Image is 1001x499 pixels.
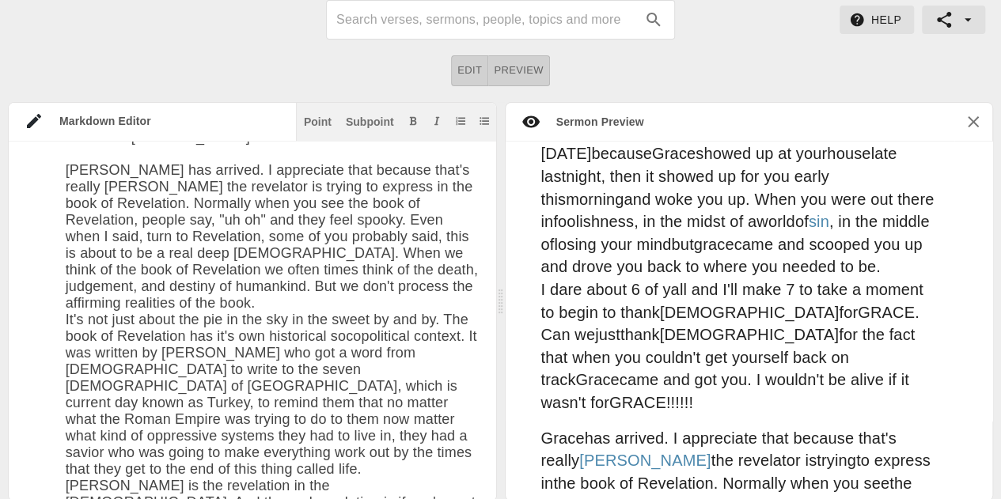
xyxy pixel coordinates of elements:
[660,326,839,343] span: [DEMOGRAPHIC_DATA]
[554,236,596,253] span: losing
[576,371,620,388] span: Grace
[652,145,696,162] span: Grace
[541,145,592,162] span: [DATE]
[304,116,332,127] div: Point
[457,62,482,80] span: Edit
[852,10,901,30] span: Help
[601,236,671,253] span: your mind
[494,62,544,80] span: Preview
[541,429,585,447] span: Grace
[540,114,644,130] div: Sermon Preview
[566,168,601,185] span: night
[756,213,795,230] span: world
[301,113,335,129] button: Insert point
[579,452,711,469] span: [PERSON_NAME]
[827,145,870,162] span: house
[660,304,839,321] span: [DEMOGRAPHIC_DATA]
[858,304,915,321] span: GRACE
[566,191,624,208] span: morning
[488,55,550,86] button: Preview
[451,55,550,86] div: text alignment
[840,6,914,35] button: Help
[636,2,671,37] button: search
[809,213,829,230] span: sin
[553,474,713,492] span: the book of Revelation
[553,213,634,230] span: foolishness
[343,113,397,129] button: Subpoint
[451,55,488,86] button: Edit
[429,113,445,129] button: Add italic text
[609,394,666,411] span: GRACE
[405,113,421,129] button: Add bold text
[694,236,734,253] span: grace
[336,7,636,32] input: Search sermons
[595,326,620,343] span: just
[476,113,492,129] button: Add unordered list
[817,452,856,469] span: trying
[346,116,394,127] div: Subpoint
[44,113,296,129] div: Markdown Editor
[453,113,468,129] button: Add ordered list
